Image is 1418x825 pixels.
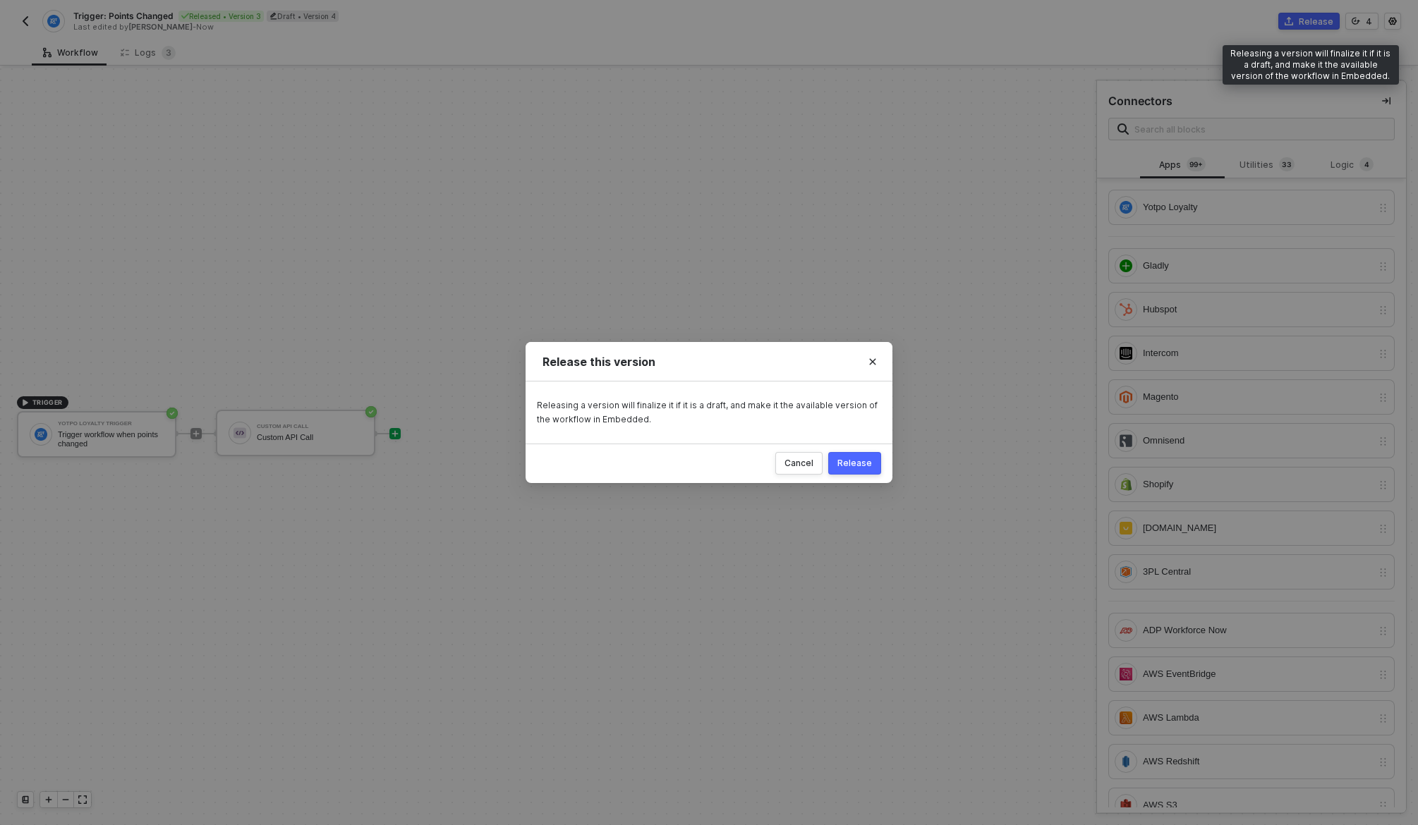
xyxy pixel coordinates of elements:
[234,427,246,439] img: icon
[1236,157,1298,173] div: Utilities
[1120,522,1132,534] img: integration-icon
[1120,259,1132,272] img: integration-icon
[1143,477,1372,492] div: Shopify
[1143,302,1372,317] div: Hubspot
[1143,346,1372,361] div: Intercom
[78,795,87,804] span: icon-expand
[365,406,377,417] span: icon-success-page
[1143,754,1372,769] div: AWS Redshift
[1378,436,1388,447] img: drag
[1378,523,1388,534] img: drag
[1117,123,1129,135] img: search
[269,12,277,20] span: icon-edit
[58,421,164,427] div: Yotpo Loyalty Trigger
[1378,567,1388,578] img: drag
[61,795,70,804] span: icon-minus
[1120,799,1132,812] img: integration-icon
[1120,434,1132,447] img: integration-icon
[391,429,399,438] span: icon-play
[257,424,363,429] div: Custom API Call
[1378,479,1388,491] img: drag
[1143,666,1372,682] div: AWS EventBridge
[1378,713,1388,724] img: drag
[43,47,98,59] div: Workflow
[1143,433,1372,448] div: Omnisend
[35,428,47,441] img: icon
[1378,348,1388,360] img: drag
[1108,94,1172,109] div: Connectors
[1299,16,1333,28] div: Release
[166,47,171,58] span: 3
[1378,261,1388,272] img: drag
[1120,755,1132,768] img: integration-icon
[1120,624,1132,637] img: integration-icon
[1352,17,1360,25] span: icon-versioning
[1120,566,1132,578] img: integration-icon
[20,16,31,27] img: back
[1285,17,1293,25] span: icon-commerce
[1287,159,1292,170] span: 3
[837,458,872,469] div: Release
[58,430,164,448] div: Trigger workflow when points changed
[1223,45,1399,85] div: Releasing a version will finalize it if it is a draft, and make it the available version of the w...
[267,11,339,22] div: Draft • Version 4
[1151,157,1213,173] div: Apps
[1143,200,1372,215] div: Yotpo Loyalty
[1282,159,1287,170] span: 3
[1134,121,1386,137] input: Search all blocks
[1143,623,1372,638] div: ADP Workforce Now
[537,398,881,427] div: Releasing a version will finalize it if it is a draft, and make it the available version of the w...
[1120,347,1132,360] img: integration-icon
[1143,564,1372,580] div: 3PL Central
[1143,710,1372,726] div: AWS Lambda
[1321,157,1383,173] div: Logic
[1388,17,1397,25] span: icon-settings
[1120,391,1132,403] img: integration-icon
[1359,157,1374,171] sup: 4
[1378,202,1388,214] img: drag
[1143,520,1372,536] div: [DOMAIN_NAME]
[17,13,34,30] button: back
[1364,159,1369,170] span: 4
[1187,157,1206,171] sup: 182
[784,458,813,469] div: Cancel
[32,397,63,408] span: TRIGGER
[1143,797,1372,813] div: AWS S3
[21,398,30,407] span: icon-play
[1378,305,1388,316] img: drag
[121,46,176,60] div: Logs
[1279,157,1295,171] sup: 33
[828,452,881,475] button: Release
[1378,625,1388,637] img: drag
[1143,258,1372,274] div: Gladly
[1120,478,1132,491] img: integration-icon
[1378,800,1388,812] img: drag
[1378,757,1388,768] img: drag
[1120,303,1132,316] img: integration-icon
[257,433,363,442] div: Custom API Call
[166,408,178,419] span: icon-success-page
[1378,392,1388,403] img: drag
[128,22,193,32] span: [PERSON_NAME]
[178,11,264,22] div: Released • Version 3
[73,22,708,32] div: Last edited by - Now
[1120,711,1132,724] img: integration-icon
[775,452,823,475] button: Cancel
[192,429,200,438] span: icon-play
[162,46,176,60] sup: 3
[1120,668,1132,680] img: integration-icon
[73,10,173,22] span: Trigger: Points Changed
[1143,389,1372,405] div: Magento
[44,795,53,804] span: icon-play
[47,15,59,28] img: integration-icon
[853,342,892,381] button: Close
[1378,669,1388,680] img: drag
[1366,16,1372,28] div: 4
[1382,97,1390,105] span: icon-collapse-right
[1278,13,1340,30] button: Release
[543,355,875,369] div: Release this version
[1345,13,1378,30] button: 4
[1120,201,1132,214] img: integration-icon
